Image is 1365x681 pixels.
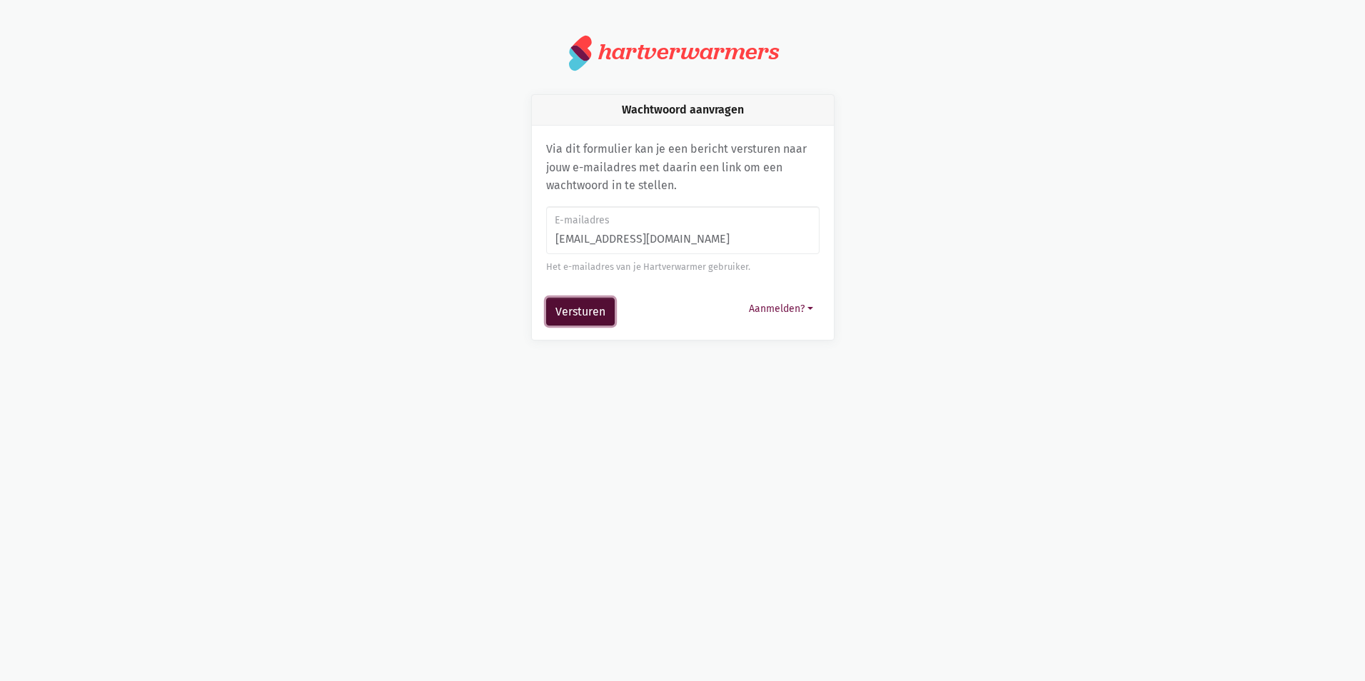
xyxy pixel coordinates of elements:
label: E-mailadres [555,213,810,228]
form: Wachtwoord aanvragen [546,206,820,326]
p: Via dit formulier kan je een bericht versturen naar jouw e-mailadres met daarin een link om een w... [546,140,820,195]
a: hartverwarmers [569,34,796,71]
div: Het e-mailadres van je Hartverwarmer gebruiker. [546,260,820,274]
button: Aanmelden? [742,298,820,320]
div: hartverwarmers [598,39,779,65]
button: Versturen [546,298,615,326]
div: Wachtwoord aanvragen [532,95,834,126]
img: logo.svg [569,34,593,71]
